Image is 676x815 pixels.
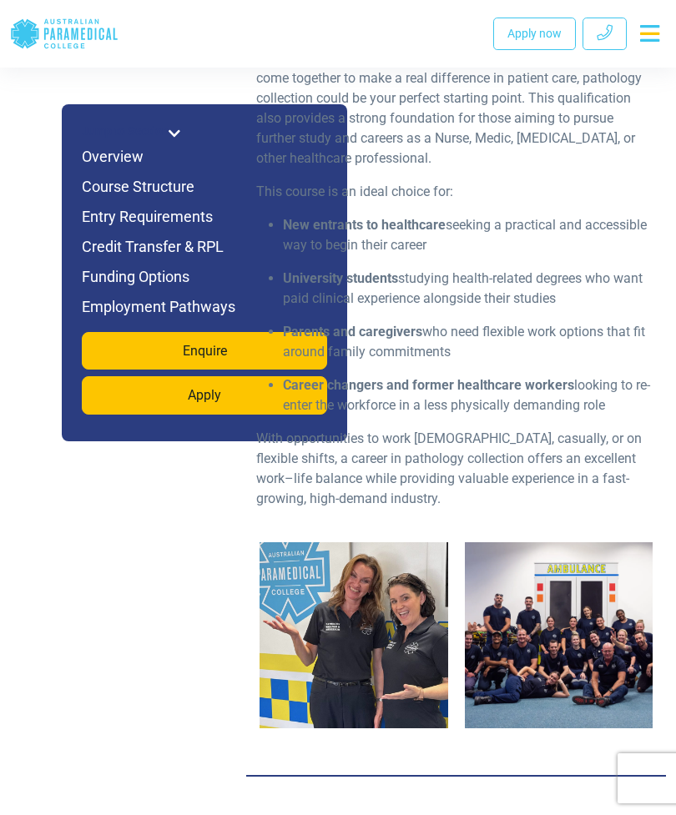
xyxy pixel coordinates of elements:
[260,542,448,728] div: 1 / 2
[283,269,656,309] p: studying health-related degrees who want paid clinical experience alongside their studies
[256,48,656,169] p: If you’re looking for a career where compassion and technical skill come together to make a real ...
[283,217,446,233] strong: New entrants to healthcare
[283,377,574,393] strong: Career changers and former healthcare workers
[283,324,422,340] strong: Parents and caregivers
[256,429,656,509] p: With opportunities to work [DEMOGRAPHIC_DATA], casually, or on flexible shifts, a career in patho...
[10,7,119,61] a: Australian Paramedical College
[256,182,656,202] p: This course is an ideal choice for:
[283,215,656,255] p: seeking a practical and accessible way to begin their career
[283,270,398,286] strong: University students
[633,18,666,48] button: Toggle navigation
[283,322,656,362] p: who need flexible work options that fit around family commitments
[465,542,653,728] img: QLD APC students compelting CLinical Workshop 1.
[493,18,576,50] a: Apply now
[283,375,656,415] p: looking to re-enter the workforce in a less physically demanding role
[260,542,448,728] img: Image
[465,542,653,728] div: 2 / 2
